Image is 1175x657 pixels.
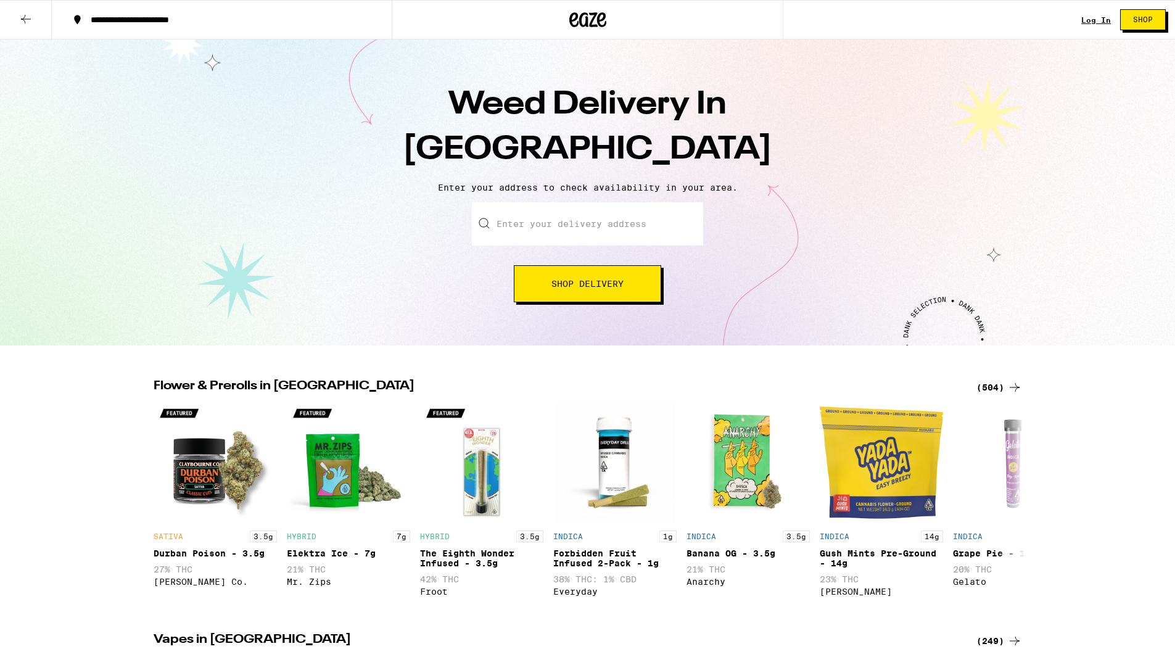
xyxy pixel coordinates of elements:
h1: Weed Delivery In [372,83,804,173]
div: The Eighth Wonder Infused - 3.5g [420,548,543,568]
p: INDICA [953,532,983,540]
div: [PERSON_NAME] [820,587,943,597]
span: [GEOGRAPHIC_DATA] [403,134,772,166]
p: 21% THC [287,564,410,574]
p: HYBRID [420,532,450,540]
div: Open page for The Eighth Wonder Infused - 3.5g from Froot [420,401,543,603]
div: Open page for Forbidden Fruit Infused 2-Pack - 1g from Everyday [553,401,677,603]
img: Claybourne Co. - Durban Poison - 3.5g [154,401,277,524]
input: Enter your delivery address [472,202,703,246]
button: Shop [1120,9,1166,30]
p: SATIVA [154,532,183,540]
div: Open page for Banana OG - 3.5g from Anarchy [686,401,810,603]
p: HYBRID [287,532,316,540]
img: Froot - The Eighth Wonder Infused - 3.5g [420,401,543,524]
div: Gush Mints Pre-Ground - 14g [820,548,943,568]
div: Mr. Zips [287,577,410,587]
p: 3.5g [250,531,277,542]
p: 3.5g [516,531,543,542]
img: Yada Yada - Gush Mints Pre-Ground - 14g [820,401,943,524]
span: Shop [1133,16,1153,23]
div: [PERSON_NAME] Co. [154,577,277,587]
p: 38% THC: 1% CBD [553,574,677,584]
span: Shop Delivery [551,279,624,288]
div: Open page for Elektra Ice - 7g from Mr. Zips [287,401,410,603]
p: 14g [921,531,943,542]
div: Durban Poison - 3.5g [154,548,277,558]
p: INDICA [686,532,716,540]
div: Open page for Durban Poison - 3.5g from Claybourne Co. [154,401,277,603]
div: Open page for Grape Pie - 1g from Gelato [953,401,1076,603]
a: (504) [976,380,1022,395]
div: Froot [420,587,543,597]
div: Anarchy [686,577,810,587]
button: Shop Delivery [514,265,661,302]
p: 21% THC [686,564,810,574]
div: Log In [1081,16,1111,24]
img: Gelato - Grape Pie - 1g [953,401,1076,524]
div: Forbidden Fruit Infused 2-Pack - 1g [553,548,677,568]
div: Open page for Gush Mints Pre-Ground - 14g from Yada Yada [820,401,943,603]
div: Grape Pie - 1g [953,548,1076,558]
img: Anarchy - Banana OG - 3.5g [686,401,810,524]
p: 42% THC [420,574,543,584]
p: 23% THC [820,574,943,584]
div: Banana OG - 3.5g [686,548,810,558]
p: Enter your address to check availability in your area. [12,183,1163,192]
img: Mr. Zips - Elektra Ice - 7g [287,401,410,524]
img: Everyday - Forbidden Fruit Infused 2-Pack - 1g [553,401,677,524]
p: 7g [393,531,410,542]
a: (249) [976,634,1022,648]
h2: Flower & Prerolls in [GEOGRAPHIC_DATA] [154,380,962,395]
p: INDICA [553,532,583,540]
div: Elektra Ice - 7g [287,548,410,558]
h2: Vapes in [GEOGRAPHIC_DATA] [154,634,962,648]
p: 3.5g [783,531,810,542]
div: Everyday [553,587,677,597]
p: 1g [659,531,677,542]
p: 27% THC [154,564,277,574]
div: Gelato [953,577,1076,587]
p: 20% THC [953,564,1076,574]
p: INDICA [820,532,849,540]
